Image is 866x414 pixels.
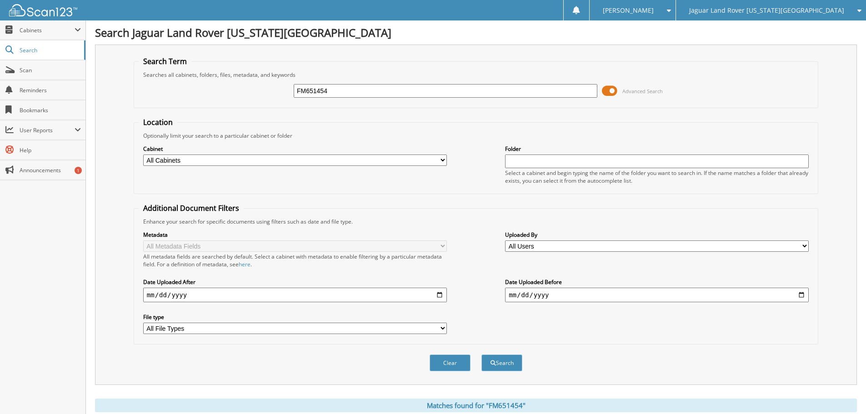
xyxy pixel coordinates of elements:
[603,8,654,13] span: [PERSON_NAME]
[20,86,81,94] span: Reminders
[20,166,81,174] span: Announcements
[505,169,809,185] div: Select a cabinet and begin typing the name of the folder you want to search in. If the name match...
[143,231,447,239] label: Metadata
[139,218,813,225] div: Enhance your search for specific documents using filters such as date and file type.
[143,313,447,321] label: File type
[430,354,471,371] button: Clear
[139,132,813,140] div: Optionally limit your search to a particular cabinet or folder
[139,56,191,66] legend: Search Term
[239,260,250,268] a: here
[143,145,447,153] label: Cabinet
[139,117,177,127] legend: Location
[622,88,663,95] span: Advanced Search
[95,399,857,412] div: Matches found for "FM651454"
[143,253,447,268] div: All metadata fields are searched by default. Select a cabinet with metadata to enable filtering b...
[20,46,80,54] span: Search
[20,126,75,134] span: User Reports
[9,4,77,16] img: scan123-logo-white.svg
[20,66,81,74] span: Scan
[95,25,857,40] h1: Search Jaguar Land Rover [US_STATE][GEOGRAPHIC_DATA]
[689,8,844,13] span: Jaguar Land Rover [US_STATE][GEOGRAPHIC_DATA]
[139,203,244,213] legend: Additional Document Filters
[505,145,809,153] label: Folder
[20,26,75,34] span: Cabinets
[139,71,813,79] div: Searches all cabinets, folders, files, metadata, and keywords
[481,354,522,371] button: Search
[505,278,809,286] label: Date Uploaded Before
[143,278,447,286] label: Date Uploaded After
[505,288,809,302] input: end
[75,167,82,174] div: 1
[20,146,81,154] span: Help
[143,288,447,302] input: start
[20,106,81,114] span: Bookmarks
[505,231,809,239] label: Uploaded By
